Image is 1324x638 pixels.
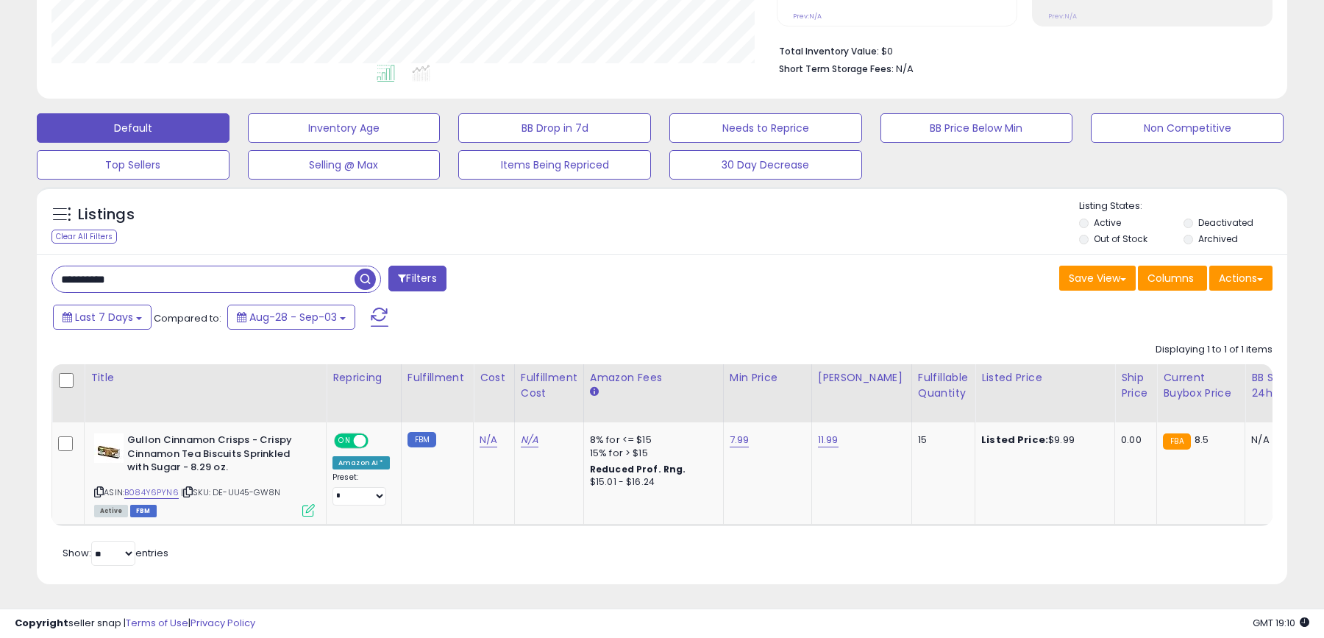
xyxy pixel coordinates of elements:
b: Reduced Prof. Rng. [590,463,686,475]
span: OFF [366,435,390,447]
h5: Listings [78,205,135,225]
div: Cost [480,370,508,386]
span: Last 7 Days [75,310,133,325]
div: 8% for <= $15 [590,433,712,447]
p: Listing States: [1079,199,1286,213]
span: 8.5 [1195,433,1209,447]
button: Save View [1059,266,1136,291]
label: Deactivated [1198,216,1253,229]
a: N/A [521,433,538,447]
div: Fulfillable Quantity [918,370,969,401]
a: Terms of Use [126,616,188,630]
small: FBA [1163,433,1190,450]
button: Inventory Age [248,113,441,143]
div: 0.00 [1121,433,1145,447]
span: ON [335,435,354,447]
li: $0 [779,41,1261,59]
button: 30 Day Decrease [669,150,862,180]
button: Needs to Reprice [669,113,862,143]
div: seller snap | | [15,617,255,631]
div: Preset: [332,472,390,506]
div: 15% for > $15 [590,447,712,460]
span: FBM [130,505,157,517]
b: Gullon Cinnamon Crisps - Crispy Cinnamon Tea Biscuits Sprinkled with Sugar - 8.29 oz. [127,433,306,478]
a: B084Y6PYN6 [124,486,179,499]
a: Privacy Policy [191,616,255,630]
div: BB Share 24h. [1251,370,1305,401]
span: Compared to: [154,311,221,325]
img: 31P2xTbVBNL._SL40_.jpg [94,433,124,463]
div: [PERSON_NAME] [818,370,905,386]
span: Aug-28 - Sep-03 [249,310,337,325]
label: Active [1094,216,1121,229]
div: Fulfillment [407,370,467,386]
small: FBM [407,432,436,447]
span: Columns [1147,271,1194,286]
button: Top Sellers [37,150,229,180]
small: Prev: N/A [1048,12,1077,21]
div: Displaying 1 to 1 of 1 items [1156,343,1273,357]
b: Short Term Storage Fees: [779,63,894,75]
button: Filters [388,266,446,291]
div: Repricing [332,370,395,386]
button: Aug-28 - Sep-03 [227,305,355,330]
label: Archived [1198,233,1238,245]
div: Current Buybox Price [1163,370,1239,401]
button: BB Drop in 7d [458,113,651,143]
div: $9.99 [981,433,1103,447]
small: Prev: N/A [793,12,822,21]
small: Amazon Fees. [590,386,599,399]
div: Fulfillment Cost [521,370,577,401]
div: Ship Price [1121,370,1150,401]
a: 11.99 [818,433,839,447]
button: Non Competitive [1091,113,1284,143]
button: Items Being Repriced [458,150,651,180]
span: 2025-09-11 19:10 GMT [1253,616,1309,630]
div: ASIN: [94,433,315,515]
label: Out of Stock [1094,233,1147,245]
div: Clear All Filters [51,230,117,244]
div: N/A [1251,433,1300,447]
div: 15 [918,433,964,447]
span: N/A [896,62,914,76]
b: Total Inventory Value: [779,45,879,57]
button: BB Price Below Min [880,113,1073,143]
button: Columns [1138,266,1207,291]
span: All listings currently available for purchase on Amazon [94,505,128,517]
div: Title [90,370,320,386]
span: | SKU: DE-UU45-GW8N [181,486,280,498]
b: Listed Price: [981,433,1048,447]
button: Actions [1209,266,1273,291]
button: Last 7 Days [53,305,152,330]
div: Min Price [730,370,805,386]
div: Amazon AI * [332,456,390,469]
button: Selling @ Max [248,150,441,180]
span: Show: entries [63,546,168,560]
div: Listed Price [981,370,1108,386]
a: 7.99 [730,433,750,447]
a: N/A [480,433,497,447]
button: Default [37,113,229,143]
strong: Copyright [15,616,68,630]
div: $15.01 - $16.24 [590,476,712,489]
div: Amazon Fees [590,370,717,386]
